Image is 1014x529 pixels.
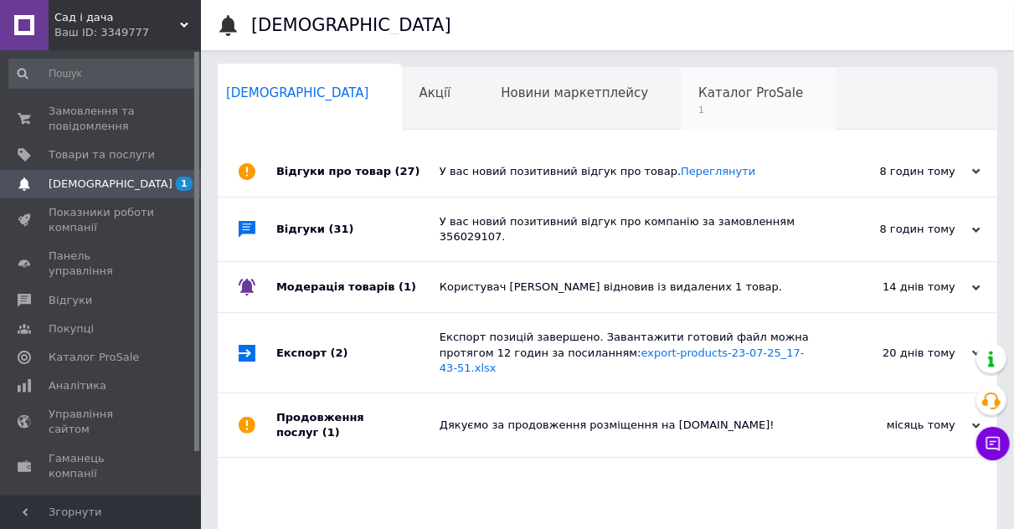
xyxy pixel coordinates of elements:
div: Модерація товарів [276,262,440,312]
span: Сад і дача [54,10,180,25]
div: У вас новий позитивний відгук про товар. [440,164,813,179]
div: 14 днів тому [813,280,981,295]
span: [DEMOGRAPHIC_DATA] [49,177,172,192]
div: Експорт позицій завершено. Завантажити готовий файл можна протягом 12 годин за посиланням: [440,330,813,376]
span: [DEMOGRAPHIC_DATA] [226,85,369,100]
span: Новини маркетплейсу [501,85,648,100]
span: Товари та послуги [49,147,155,162]
span: (27) [395,165,420,177]
a: export-products-23-07-25_17-43-51.xlsx [440,347,805,374]
div: У вас новий позитивний відгук про компанію за замовленням 356029107. [440,214,813,244]
div: 20 днів тому [813,346,981,361]
div: Експорт [276,313,440,393]
div: Ваш ID: 3349777 [54,25,201,40]
div: Користувач [PERSON_NAME] відновив із видалених 1 товар. [440,280,813,295]
span: Відгуки [49,293,92,308]
span: Показники роботи компанії [49,205,155,235]
span: (2) [331,347,348,359]
div: 8 годин тому [813,164,981,179]
span: Управління сайтом [49,407,155,437]
div: Відгуки про товар [276,146,440,197]
a: Переглянути [681,165,755,177]
div: місяць тому [813,418,981,433]
span: Гаманець компанії [49,451,155,481]
span: (31) [329,223,354,235]
span: Каталог ProSale [698,85,803,100]
span: Акції [419,85,451,100]
span: Замовлення та повідомлення [49,104,155,134]
span: (1) [322,426,340,439]
span: Панель управління [49,249,155,279]
div: 8 годин тому [813,222,981,237]
button: Чат з покупцем [976,427,1010,460]
input: Пошук [8,59,198,89]
h1: [DEMOGRAPHIC_DATA] [251,15,451,35]
span: Каталог ProSale [49,350,139,365]
div: Відгуки [276,198,440,261]
span: 1 [176,177,193,191]
span: (1) [399,280,416,293]
span: 1 [698,104,803,116]
span: Покупці [49,321,94,336]
span: Маркет [49,495,91,510]
span: Аналітика [49,378,106,393]
div: Продовження послуг [276,393,440,457]
div: Дякуємо за продовження розміщення на [DOMAIN_NAME]! [440,418,813,433]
